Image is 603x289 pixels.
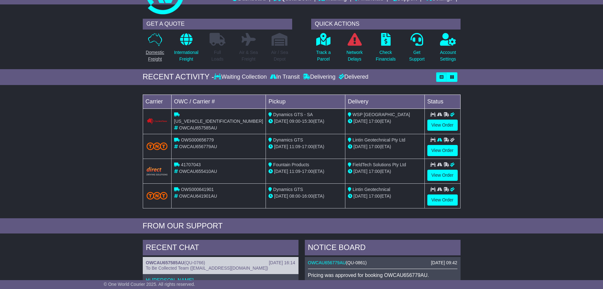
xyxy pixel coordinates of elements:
[427,194,458,206] a: View Order
[179,144,217,149] span: OWCAU656779AU
[268,143,342,150] div: - (ETA)
[354,144,367,149] span: [DATE]
[147,192,167,200] img: TNT_Domestic.png
[186,260,204,265] span: QU-0766
[348,118,422,125] div: (ETA)
[337,74,368,81] div: Delivered
[375,33,396,66] a: CheckFinancials
[143,95,171,108] td: Carrier
[143,221,461,231] div: FROM OUR SUPPORT
[316,33,331,66] a: Track aParcel
[302,119,313,124] span: 15:30
[354,194,367,199] span: [DATE]
[409,49,424,62] p: Get Support
[273,162,309,167] span: Fountain Products
[147,167,167,175] img: Direct.png
[440,33,456,66] a: AccountSettings
[376,49,396,62] p: Check Financials
[174,119,263,124] span: [US_VEHICLE_IDENTIFICATION_NUMBER]
[427,170,458,181] a: View Order
[353,187,390,192] span: Lintin Geotechnical
[431,260,457,266] div: [DATE] 09:42
[409,33,425,66] a: GetSupport
[268,193,342,200] div: - (ETA)
[354,169,367,174] span: [DATE]
[427,145,458,156] a: View Order
[269,260,295,266] div: [DATE] 16:14
[369,119,380,124] span: 17:00
[348,193,422,200] div: (ETA)
[424,95,460,108] td: Status
[353,112,410,117] span: WSP [GEOGRAPHIC_DATA]
[346,49,362,62] p: Network Delays
[427,120,458,131] a: View Order
[266,95,345,108] td: Pickup
[289,144,300,149] span: 11:09
[174,49,198,62] p: International Freight
[147,142,167,150] img: TNT_Domestic.png
[146,260,295,266] div: ( )
[214,74,268,81] div: Waiting Collection
[143,19,292,30] div: GET A QUOTE
[289,119,300,124] span: 09:00
[274,194,288,199] span: [DATE]
[179,169,217,174] span: OWCAU655410AU
[147,118,167,125] img: Couriers_Please.png
[171,95,266,108] td: OWC / Carrier #
[345,95,424,108] td: Delivery
[143,240,298,257] div: RECENT CHAT
[268,74,301,81] div: In Transit
[353,137,405,142] span: Lintin Geotechnical Pty Ltd
[181,162,201,167] span: 41707043
[145,33,164,66] a: DomesticFreight
[181,187,214,192] span: OWS000641901
[289,194,300,199] span: 08:00
[143,72,214,82] div: RECENT ACTIVITY -
[369,169,380,174] span: 17:00
[274,169,288,174] span: [DATE]
[347,260,365,265] span: QU-0861
[308,272,457,278] p: Pricing was approved for booking OWCAU656779AU.
[316,49,331,62] p: Track a Parcel
[146,49,164,62] p: Domestic Freight
[174,33,199,66] a: InternationalFreight
[274,119,288,124] span: [DATE]
[346,33,363,66] a: NetworkDelays
[268,118,342,125] div: - (ETA)
[305,240,461,257] div: NOTICE BOARD
[302,169,313,174] span: 17:00
[353,162,406,167] span: FieldTech Solutions Pty Ltd
[273,187,303,192] span: Dynamics GTS
[146,260,184,265] a: OWCAU657585AU
[268,168,342,175] div: - (ETA)
[308,260,346,265] a: OWCAU656779AU
[146,266,268,271] span: To Be Collected Team ([EMAIL_ADDRESS][DOMAIN_NAME])
[369,144,380,149] span: 17:00
[348,143,422,150] div: (ETA)
[289,169,300,174] span: 11:09
[302,144,313,149] span: 17:00
[239,49,258,62] p: Air & Sea Freight
[301,74,337,81] div: Delivering
[104,282,195,287] span: © One World Courier 2025. All rights reserved.
[311,19,461,30] div: QUICK ACTIONS
[210,49,225,62] p: Full Loads
[440,49,456,62] p: Account Settings
[273,137,303,142] span: Dynamics GTS
[271,49,288,62] p: Air / Sea Depot
[302,194,313,199] span: 16:00
[354,119,367,124] span: [DATE]
[348,168,422,175] div: (ETA)
[308,260,457,266] div: ( )
[179,125,217,130] span: OWCAU657585AU
[273,112,313,117] span: Dynamics GTS - SA
[369,194,380,199] span: 17:00
[179,194,217,199] span: OWCAU641901AU
[181,137,214,142] span: OWS000656779
[274,144,288,149] span: [DATE]
[146,277,295,283] p: Hi [PERSON_NAME],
